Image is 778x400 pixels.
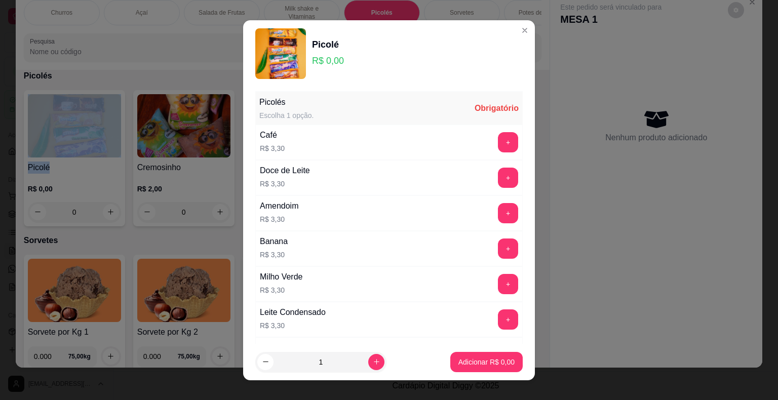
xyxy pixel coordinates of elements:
button: increase-product-quantity [368,354,384,370]
button: add [498,309,518,330]
button: add [498,132,518,152]
div: Goiaba [260,342,286,354]
div: Amendoim [260,200,298,212]
p: R$ 3,30 [260,321,326,331]
button: add [498,203,518,223]
div: Banana [260,235,288,248]
div: Milho Verde [260,271,303,283]
p: R$ 3,30 [260,214,298,224]
div: Picolés [259,96,314,108]
button: Close [517,22,533,38]
button: add [498,168,518,188]
button: add [498,238,518,259]
p: R$ 3,30 [260,179,310,189]
p: R$ 3,30 [260,285,303,295]
button: add [498,274,518,294]
button: decrease-product-quantity [257,354,274,370]
img: product-image [255,28,306,79]
div: Obrigatório [475,102,519,114]
p: R$ 3,30 [260,250,288,260]
div: Picolé [312,37,344,52]
div: Café [260,129,285,141]
div: Escolha 1 opção. [259,110,314,121]
div: Leite Condensado [260,306,326,318]
div: Doce de Leite [260,165,310,177]
p: Adicionar R$ 0,00 [458,357,515,367]
p: R$ 3,30 [260,143,285,153]
p: R$ 0,00 [312,54,344,68]
button: Adicionar R$ 0,00 [450,352,523,372]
